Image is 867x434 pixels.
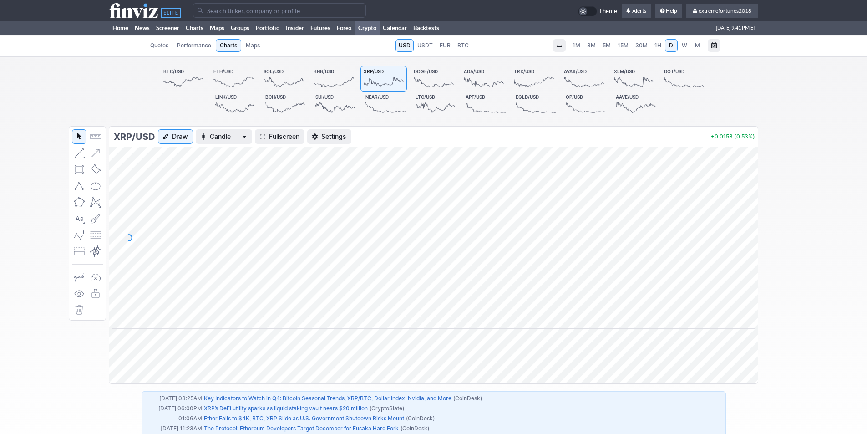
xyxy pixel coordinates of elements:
a: Help [655,4,682,18]
span: APT/USD [466,94,485,100]
a: USDT [414,39,436,52]
button: Range [708,39,720,52]
span: XRP/USD [364,69,384,74]
a: Fullscreen [255,129,304,144]
a: SUI/USD [312,92,359,117]
button: Hide drawings [72,286,86,301]
span: 1H [654,42,661,49]
td: 01:06AM [144,414,203,424]
button: Rectangle [72,162,86,177]
a: Groups [228,21,253,35]
a: Charts [216,39,241,52]
input: Search [193,3,366,18]
a: 5M [599,39,614,52]
span: [DATE] 9:41 PM ET [716,21,756,35]
span: NEAR/USD [365,94,389,100]
button: Triangle [72,179,86,193]
a: XRP’s DeFi utility sparks as liquid staking vault nears $20 million [204,405,368,412]
span: SUI/USD [315,94,334,100]
a: BTC [454,39,472,52]
button: Anchored VWAP [88,244,103,259]
button: Measure [88,129,103,144]
button: XABCD [88,195,103,209]
a: extremefortunes2018 [686,4,758,18]
a: 30M [632,39,651,52]
a: SOL/USD [260,66,307,92]
span: USDT [417,41,433,50]
span: BNB/USD [314,69,334,74]
button: Fibonacci retracements [88,228,103,242]
a: Backtests [410,21,442,35]
a: Alerts [622,4,651,18]
a: D [665,39,678,52]
a: 3M [584,39,599,52]
a: XLM/USD [611,66,657,92]
button: Mouse [72,129,86,144]
button: Draw [158,129,193,144]
button: Text [72,211,86,226]
span: DOGE/USD [414,69,438,74]
a: DOGE/USD [411,66,457,92]
a: Ether Falls to $4K, BTC, XRP Slide as U.S. Government Shutdown Risks Mount [204,415,404,422]
button: Lock drawings [88,286,103,301]
a: BCH/USD [262,92,309,117]
a: M [691,39,704,52]
a: TRX/USD [511,66,557,92]
span: OP/USD [566,94,583,100]
a: EGLD/USD [512,92,559,117]
span: BTC [457,41,469,50]
a: LTC/USD [412,92,459,117]
span: BTC/USD [163,69,184,74]
a: Key Indicators to Watch in Q4: Bitcoin Seasonal Trends, XRP/BTC, Dollar Index, Nvidia, and More [204,395,451,402]
span: ETH/USD [213,69,233,74]
a: Maps [242,39,264,52]
span: Performance [177,41,211,50]
span: BCH/USD [265,94,286,100]
span: USD [399,41,411,50]
span: Charts [220,41,237,50]
span: Maps [246,41,260,50]
a: BTC/USD [160,66,207,92]
button: Interval [553,39,566,52]
h3: XRP/USD [114,130,155,143]
a: LINK/USD [212,92,259,117]
a: ADA/USD [461,66,507,92]
a: Theme [578,6,617,16]
span: 1M [573,42,580,49]
button: Rotated rectangle [88,162,103,177]
a: NEAR/USD [362,92,409,117]
span: M [695,42,700,49]
a: AVAX/USD [561,66,607,92]
a: EUR [436,39,454,52]
a: APT/USD [462,92,509,117]
a: Crypto [355,21,380,35]
a: Charts [183,21,207,35]
span: DOT/USD [664,69,684,74]
a: Futures [307,21,334,35]
button: Remove all drawings [72,303,86,317]
span: W [682,42,687,49]
span: 30M [635,42,648,49]
span: Draw [172,132,188,141]
span: EGLD/USD [516,94,539,100]
span: 3M [587,42,596,49]
span: Quotes [150,41,168,50]
td: [DATE] 06:00PM [144,403,203,414]
button: Settings [307,129,351,144]
button: Line [72,146,86,160]
span: 5M [603,42,611,49]
a: Maps [207,21,228,35]
span: Theme [599,6,617,16]
button: Drawing mode: Single [72,270,86,285]
span: EUR [440,41,451,50]
a: Forex [334,21,355,35]
a: Quotes [146,39,172,52]
a: The Protocol: Ethereum Developers Target December for Fusaka Hard Fork [204,425,399,432]
button: Brush [88,211,103,226]
button: Arrow [88,146,103,160]
button: Elliott waves [72,228,86,242]
td: [DATE] 03:25AM [144,393,203,403]
a: Calendar [380,21,410,35]
span: LINK/USD [215,94,237,100]
span: Fullscreen [269,132,299,141]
